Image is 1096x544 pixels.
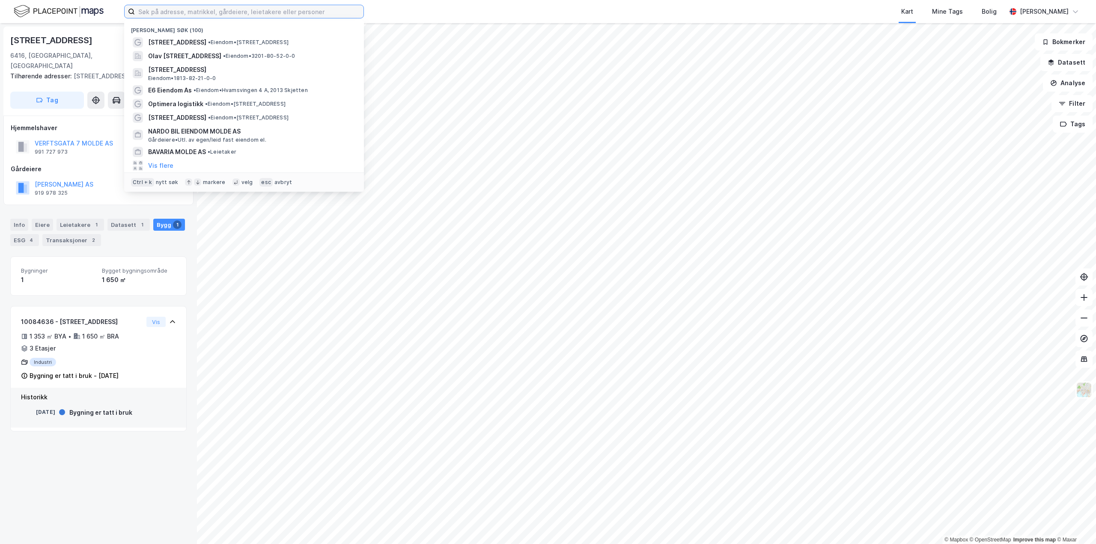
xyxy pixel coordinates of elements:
[30,331,66,342] div: 1 353 ㎡ BYA
[92,220,101,229] div: 1
[148,147,206,157] span: BAVARIA MOLDE AS
[1053,503,1096,544] iframe: Chat Widget
[135,5,363,18] input: Søk på adresse, matrikkel, gårdeiere, leietakere eller personer
[21,267,95,274] span: Bygninger
[57,219,104,231] div: Leietakere
[35,149,68,155] div: 991 727 973
[35,190,68,196] div: 919 978 325
[194,87,196,93] span: •
[148,137,266,143] span: Gårdeiere • Utl. av egen/leid fast eiendom el.
[42,234,101,246] div: Transaksjoner
[148,37,206,48] span: [STREET_ADDRESS]
[21,317,143,327] div: 10084636 - [STREET_ADDRESS]
[148,113,206,123] span: [STREET_ADDRESS]
[14,4,104,19] img: logo.f888ab2527a4732fd821a326f86c7f29.svg
[982,6,997,17] div: Bolig
[223,53,226,59] span: •
[11,123,186,133] div: Hjemmelshaver
[102,267,176,274] span: Bygget bygningsområde
[1040,54,1093,71] button: Datasett
[274,179,292,186] div: avbryt
[69,407,132,418] div: Bygning er tatt i bruk
[208,39,211,45] span: •
[208,114,211,121] span: •
[146,317,166,327] button: Vis
[901,6,913,17] div: Kart
[148,85,192,95] span: E6 Eiendom As
[32,219,53,231] div: Eiere
[205,101,208,107] span: •
[21,275,95,285] div: 1
[1053,503,1096,544] div: Kontrollprogram for chat
[89,236,98,244] div: 2
[11,164,186,174] div: Gårdeiere
[148,161,173,171] button: Vis flere
[259,178,273,187] div: esc
[1076,382,1092,398] img: Z
[1043,74,1093,92] button: Analyse
[82,331,119,342] div: 1 650 ㎡ BRA
[1013,537,1056,543] a: Improve this map
[10,71,180,81] div: [STREET_ADDRESS]
[223,53,295,59] span: Eiendom • 3201-80-52-0-0
[203,179,225,186] div: markere
[21,392,176,402] div: Historikk
[10,33,94,47] div: [STREET_ADDRESS]
[102,275,176,285] div: 1 650 ㎡
[21,408,55,416] div: [DATE]
[148,75,216,82] span: Eiendom • 1813-82-21-0-0
[932,6,963,17] div: Mine Tags
[148,126,354,137] span: NARDO BIL EIENDOM MOLDE AS
[205,101,286,107] span: Eiendom • [STREET_ADDRESS]
[30,371,119,381] div: Bygning er tatt i bruk - [DATE]
[131,178,154,187] div: Ctrl + k
[10,92,84,109] button: Tag
[156,179,179,186] div: nytt søk
[10,234,39,246] div: ESG
[194,87,308,94] span: Eiendom • Hvamsvingen 4 A, 2013 Skjetten
[208,149,236,155] span: Leietaker
[208,149,210,155] span: •
[1051,95,1093,112] button: Filter
[153,219,185,231] div: Bygg
[944,537,968,543] a: Mapbox
[970,537,1011,543] a: OpenStreetMap
[148,51,221,61] span: Olav [STREET_ADDRESS]
[241,179,253,186] div: velg
[138,220,146,229] div: 1
[208,39,289,46] span: Eiendom • [STREET_ADDRESS]
[1020,6,1069,17] div: [PERSON_NAME]
[208,114,289,121] span: Eiendom • [STREET_ADDRESS]
[1053,116,1093,133] button: Tags
[107,219,150,231] div: Datasett
[1035,33,1093,51] button: Bokmerker
[10,219,28,231] div: Info
[10,72,74,80] span: Tilhørende adresser:
[148,65,354,75] span: [STREET_ADDRESS]
[124,20,364,36] div: [PERSON_NAME] søk (100)
[173,220,182,229] div: 1
[148,99,203,109] span: Optimera logistikk
[10,51,146,71] div: 6416, [GEOGRAPHIC_DATA], [GEOGRAPHIC_DATA]
[27,236,36,244] div: 4
[30,343,56,354] div: 3 Etasjer
[68,333,71,340] div: •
